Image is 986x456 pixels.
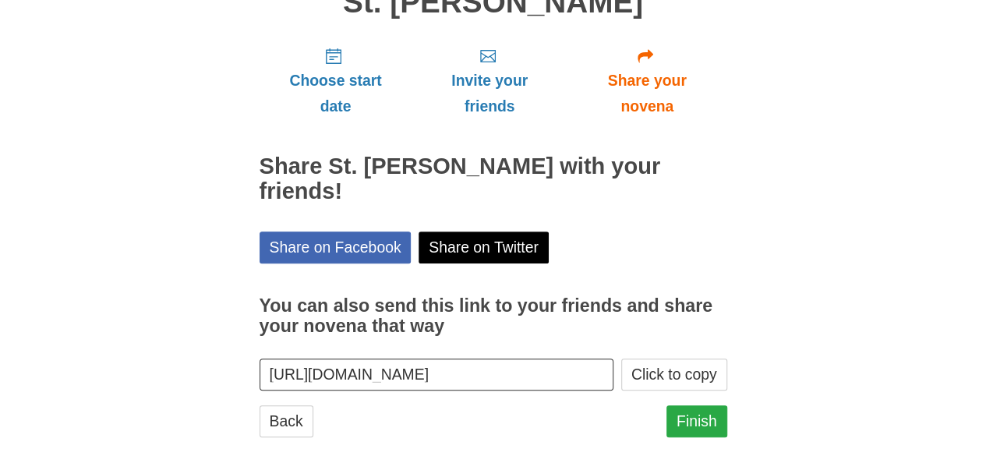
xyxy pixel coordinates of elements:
a: Choose start date [260,34,412,127]
a: Finish [666,405,727,437]
span: Choose start date [275,68,397,119]
h2: Share St. [PERSON_NAME] with your friends! [260,154,727,204]
h3: You can also send this link to your friends and share your novena that way [260,296,727,336]
span: Share your novena [583,68,712,119]
button: Click to copy [621,359,727,391]
a: Share on Twitter [419,232,549,263]
a: Back [260,405,313,437]
a: Invite your friends [412,34,567,127]
a: Share on Facebook [260,232,412,263]
span: Invite your friends [427,68,551,119]
a: Share your novena [567,34,727,127]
